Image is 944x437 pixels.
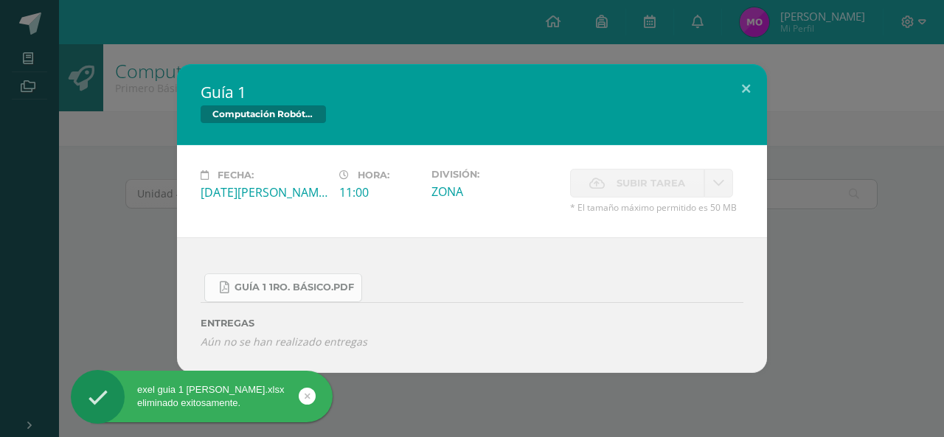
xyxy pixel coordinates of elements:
span: Guía 1 1ro. Básico.pdf [235,282,354,293]
div: 11:00 [339,184,420,200]
a: La fecha de entrega ha expirado [704,169,733,197]
a: Guía 1 1ro. Básico.pdf [204,273,362,302]
div: [DATE][PERSON_NAME] [201,184,327,200]
button: Close (Esc) [725,64,767,114]
div: exel guia 1 [PERSON_NAME].xlsx eliminado exitosamente. [71,383,333,410]
label: La fecha de entrega ha expirado [570,169,704,197]
div: ZONA [431,183,558,200]
label: ENTREGAS [201,318,743,329]
span: Hora: [358,169,389,181]
label: División: [431,169,558,180]
span: * El tamaño máximo permitido es 50 MB [570,201,743,214]
span: Computación Robótica [201,105,326,123]
i: Aún no se han realizado entregas [201,335,743,349]
span: Fecha: [218,169,254,181]
h2: Guía 1 [201,82,743,102]
span: Subir tarea [617,169,685,197]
